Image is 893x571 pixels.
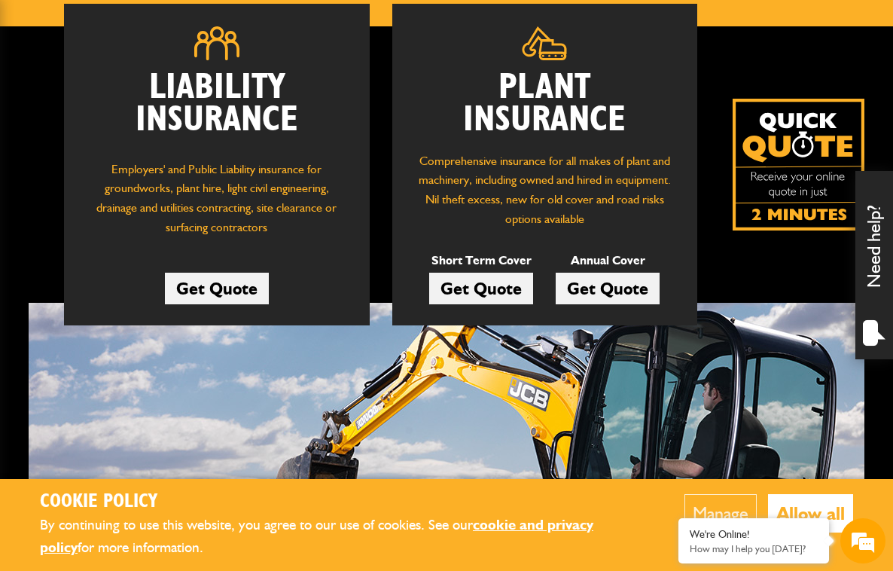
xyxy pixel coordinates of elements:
div: Chat with us now [78,84,253,104]
div: We're Online! [690,528,818,541]
p: Employers' and Public Liability insurance for groundworks, plant hire, light civil engineering, d... [87,160,347,245]
div: Minimize live chat window [247,8,283,44]
div: Need help? [855,171,893,359]
textarea: Type your message and hit 'Enter' [20,273,275,451]
p: Comprehensive insurance for all makes of plant and machinery, including owned and hired in equipm... [415,151,675,228]
a: Get Quote [165,273,269,304]
p: How may I help you today? [690,543,818,554]
a: Get Quote [556,273,660,304]
a: Get Quote [429,273,533,304]
a: Get your insurance quote isn just 2-minutes [733,99,864,231]
img: d_20077148190_company_1631870298795_20077148190 [26,84,63,105]
input: Enter your phone number [20,228,275,261]
input: Enter your last name [20,139,275,173]
h2: Liability Insurance [87,72,347,145]
input: Enter your email address [20,184,275,217]
p: By continuing to use this website, you agree to our use of cookies. See our for more information. [40,514,639,560]
p: Short Term Cover [429,251,533,270]
button: Allow all [768,494,853,533]
em: Start Chat [205,464,273,484]
h2: Cookie Policy [40,490,639,514]
p: Annual Cover [556,251,660,270]
img: Quick Quote [733,99,864,231]
button: Manage [684,494,757,533]
h2: Plant Insurance [415,72,675,136]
